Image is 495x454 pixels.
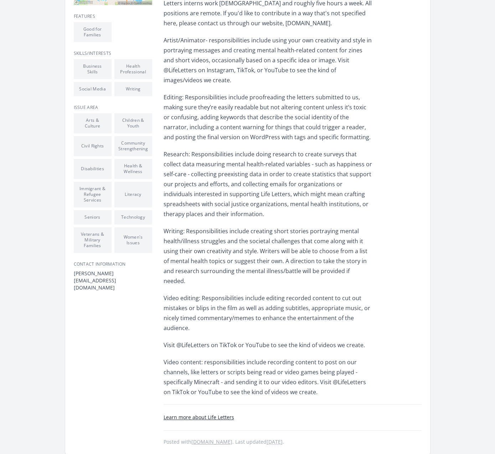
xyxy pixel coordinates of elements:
abbr: Thu, Sep 11, 2025 11:24 AM [267,438,283,445]
dt: [PERSON_NAME] [74,270,152,277]
li: Disabilities [74,159,112,179]
li: Veterans & Military Families [74,227,112,253]
li: Literacy [114,182,152,207]
li: Immigrant & Refugee Services [74,182,112,207]
li: Technology [114,210,152,224]
li: Community Strengthening [114,136,152,156]
li: Women's Issues [114,227,152,253]
p: Video editing: Responsibilities include editing recorded content to cut out mistakes or blips in ... [164,293,372,333]
li: Business Skills [74,59,112,79]
li: Arts & Culture [74,113,112,133]
p: Writing: Responsibilities include creating short stories portraying mental health/illness struggl... [164,226,372,286]
h3: Contact Information [74,261,152,267]
li: Social Media [74,82,112,96]
li: Health Professional [114,59,152,79]
p: Video content: responsibilities include recording content to post on our channels, like letters o... [164,357,372,397]
li: Seniors [74,210,112,224]
h3: Skills/Interests [74,51,152,56]
li: Civil Rights [74,136,112,156]
p: Visit @LifeLetters on TikTok or YouTube to see the kind of videos we create. [164,340,372,350]
h3: Issue area [74,105,152,110]
li: Good for Families [74,22,112,42]
h3: Features [74,14,152,19]
li: Writing [114,82,152,96]
p: Posted with . Last updated . [164,439,422,445]
li: Health & Wellness [114,159,152,179]
p: Research: Responsibilities include doing research to create surveys that collect data measuring m... [164,149,372,219]
a: [DOMAIN_NAME] [191,438,232,445]
dd: [EMAIL_ADDRESS][DOMAIN_NAME] [74,277,152,291]
p: Artist/Animator- responsibilities include using your own creativity and style in portraying messa... [164,35,372,85]
a: Learn more about Life Letters [164,414,234,421]
li: Children & Youth [114,113,152,133]
p: Editing: Responsibilities include proofreading the letters submitted to us, making sure they’re e... [164,92,372,142]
